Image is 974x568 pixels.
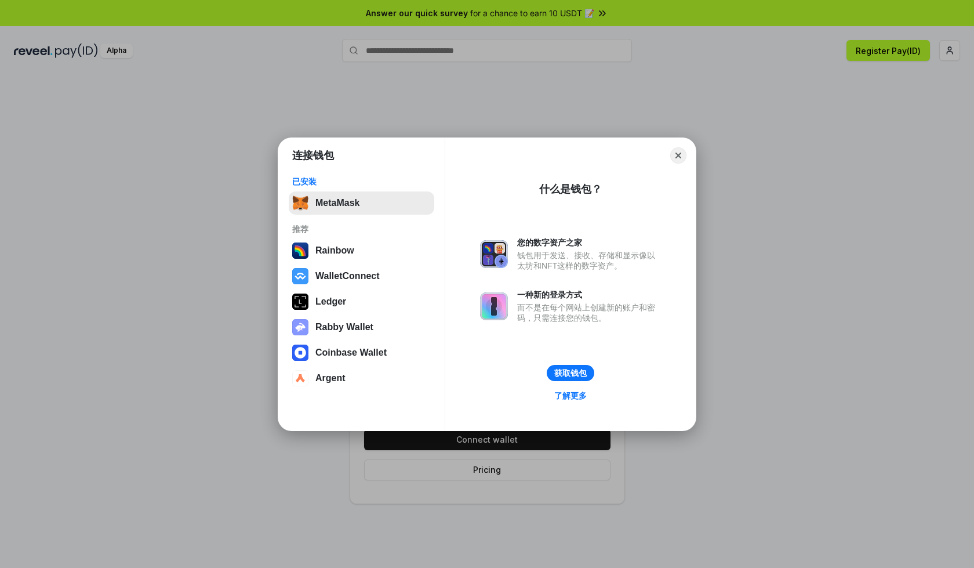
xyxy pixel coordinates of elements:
[547,365,594,381] button: 获取钱包
[292,345,308,361] img: svg+xml,%3Csvg%20width%3D%2228%22%20height%3D%2228%22%20viewBox%3D%220%200%2028%2028%22%20fill%3D...
[315,373,346,384] div: Argent
[315,322,373,332] div: Rabby Wallet
[289,265,434,288] button: WalletConnect
[315,296,346,307] div: Ledger
[292,149,334,162] h1: 连接钱包
[289,341,434,364] button: Coinbase Wallet
[292,268,308,284] img: svg+xml,%3Csvg%20width%3D%2228%22%20height%3D%2228%22%20viewBox%3D%220%200%2028%2028%22%20fill%3D...
[292,319,308,335] img: svg+xml,%3Csvg%20xmlns%3D%22http%3A%2F%2Fwww.w3.org%2F2000%2Fsvg%22%20fill%3D%22none%22%20viewBox...
[480,292,508,320] img: svg+xml,%3Csvg%20xmlns%3D%22http%3A%2F%2Fwww.w3.org%2F2000%2Fsvg%22%20fill%3D%22none%22%20viewBox...
[517,250,661,271] div: 钱包用于发送、接收、存储和显示像以太坊和NFT这样的数字资产。
[315,271,380,281] div: WalletConnect
[292,224,431,234] div: 推荐
[315,245,354,256] div: Rainbow
[292,176,431,187] div: 已安装
[539,182,602,196] div: 什么是钱包？
[547,388,594,403] a: 了解更多
[517,290,661,300] div: 一种新的登录方式
[517,302,661,323] div: 而不是在每个网站上创建新的账户和密码，只需连接您的钱包。
[289,239,434,262] button: Rainbow
[289,367,434,390] button: Argent
[289,191,434,215] button: MetaMask
[554,390,587,401] div: 了解更多
[292,294,308,310] img: svg+xml,%3Csvg%20xmlns%3D%22http%3A%2F%2Fwww.w3.org%2F2000%2Fsvg%22%20width%3D%2228%22%20height%3...
[292,195,308,211] img: svg+xml,%3Csvg%20fill%3D%22none%22%20height%3D%2233%22%20viewBox%3D%220%200%2035%2033%22%20width%...
[292,370,308,386] img: svg+xml,%3Csvg%20width%3D%2228%22%20height%3D%2228%22%20viewBox%3D%220%200%2028%2028%22%20fill%3D...
[670,147,686,164] button: Close
[289,290,434,313] button: Ledger
[517,237,661,248] div: 您的数字资产之家
[315,198,359,208] div: MetaMask
[292,243,308,259] img: svg+xml,%3Csvg%20width%3D%22120%22%20height%3D%22120%22%20viewBox%3D%220%200%20120%20120%22%20fil...
[289,316,434,339] button: Rabby Wallet
[554,368,587,378] div: 获取钱包
[315,348,387,358] div: Coinbase Wallet
[480,240,508,268] img: svg+xml,%3Csvg%20xmlns%3D%22http%3A%2F%2Fwww.w3.org%2F2000%2Fsvg%22%20fill%3D%22none%22%20viewBox...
